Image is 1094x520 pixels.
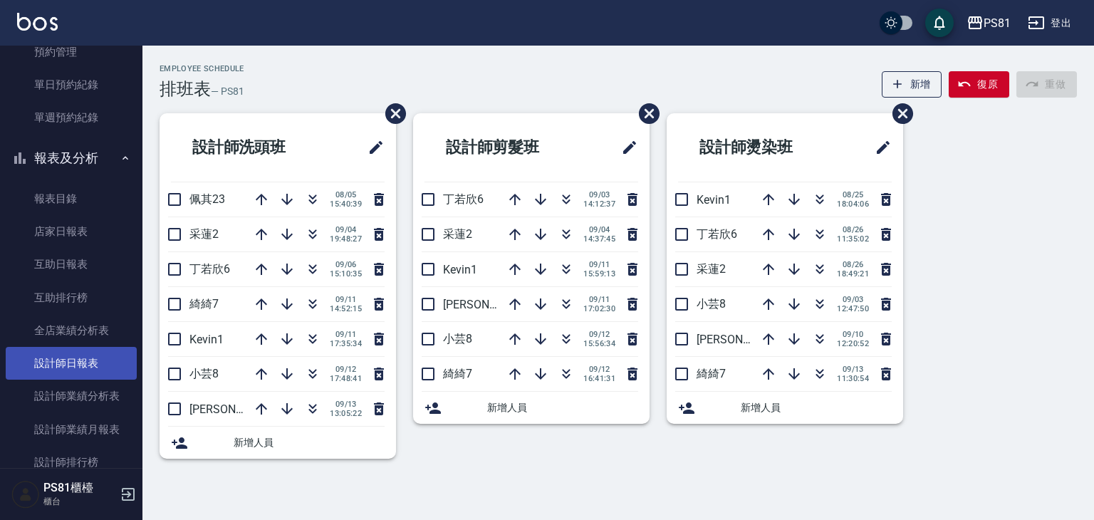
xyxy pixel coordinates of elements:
a: 單週預約紀錄 [6,101,137,134]
a: 全店業績分析表 [6,314,137,347]
h3: 排班表 [160,79,211,99]
span: 09/03 [583,190,615,199]
button: save [925,9,954,37]
span: 丁若欣6 [697,227,737,241]
span: 09/13 [330,400,362,409]
a: 設計師業績月報表 [6,413,137,446]
span: 佩其23 [189,192,225,206]
span: 采蓮2 [697,262,726,276]
h2: 設計師燙染班 [678,122,840,173]
span: 綺綺7 [189,297,219,311]
span: 19:48:27 [330,234,362,244]
span: 修改班表的標題 [866,130,892,165]
span: 17:02:30 [583,304,615,313]
a: 設計師業績分析表 [6,380,137,412]
span: 丁若欣6 [443,192,484,206]
span: [PERSON_NAME]3 [189,402,281,416]
span: 09/04 [583,225,615,234]
span: 17:35:34 [330,339,362,348]
a: 互助日報表 [6,248,137,281]
div: 新增人員 [667,392,903,424]
span: 15:59:13 [583,269,615,279]
span: 新增人員 [234,435,385,450]
p: 櫃台 [43,495,116,508]
span: 18:04:06 [837,199,869,209]
span: 12:47:50 [837,304,869,313]
span: 刪除班表 [628,93,662,135]
a: 報表目錄 [6,182,137,215]
span: 08/05 [330,190,362,199]
span: 09/12 [330,365,362,374]
span: [PERSON_NAME]3 [443,298,535,311]
button: 新增 [882,71,942,98]
span: 09/11 [330,295,362,304]
button: PS81 [961,9,1016,38]
span: 09/12 [583,330,615,339]
span: 新增人員 [741,400,892,415]
span: 采蓮2 [443,227,472,241]
h2: 設計師剪髮班 [424,122,586,173]
button: 報表及分析 [6,140,137,177]
span: Kevin1 [697,193,731,207]
span: 14:12:37 [583,199,615,209]
a: 互助排行榜 [6,281,137,314]
span: 綺綺7 [697,367,726,380]
span: 17:48:41 [330,374,362,383]
span: 09/03 [837,295,869,304]
span: 15:40:39 [330,199,362,209]
span: 12:20:52 [837,339,869,348]
a: 單日預約紀錄 [6,68,137,101]
span: 采蓮2 [189,227,219,241]
div: PS81 [984,14,1011,32]
span: 09/04 [330,225,362,234]
span: 16:41:31 [583,374,615,383]
div: 新增人員 [413,392,650,424]
span: 15:56:34 [583,339,615,348]
span: [PERSON_NAME]3 [697,333,788,346]
span: 11:30:54 [837,374,869,383]
span: 13:05:22 [330,409,362,418]
img: Logo [17,13,58,31]
span: 新增人員 [487,400,638,415]
div: 新增人員 [160,427,396,459]
a: 設計師日報表 [6,347,137,380]
span: 14:52:15 [330,304,362,313]
span: Kevin1 [443,263,477,276]
span: 09/06 [330,260,362,269]
span: 小芸8 [443,332,472,345]
span: 小芸8 [189,367,219,380]
span: 09/11 [583,260,615,269]
span: 08/26 [837,260,869,269]
span: 刪除班表 [375,93,408,135]
span: 丁若欣6 [189,262,230,276]
span: 18:49:21 [837,269,869,279]
span: 14:37:45 [583,234,615,244]
img: Person [11,480,40,509]
h2: Employee Schedule [160,64,244,73]
a: 預約管理 [6,36,137,68]
span: 09/10 [837,330,869,339]
a: 店家日報表 [6,215,137,248]
h6: — PS81 [211,84,244,99]
button: 登出 [1022,10,1077,36]
span: 修改班表的標題 [613,130,638,165]
span: 08/26 [837,225,869,234]
span: 09/11 [330,330,362,339]
span: 小芸8 [697,297,726,311]
span: 09/13 [837,365,869,374]
h2: 設計師洗頭班 [171,122,333,173]
span: 修改班表的標題 [359,130,385,165]
span: 11:35:02 [837,234,869,244]
span: 15:10:35 [330,269,362,279]
a: 設計師排行榜 [6,446,137,479]
span: 09/11 [583,295,615,304]
span: 綺綺7 [443,367,472,380]
span: 09/12 [583,365,615,374]
span: 刪除班表 [882,93,915,135]
span: Kevin1 [189,333,224,346]
h5: PS81櫃檯 [43,481,116,495]
button: 復原 [949,71,1009,98]
span: 08/25 [837,190,869,199]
